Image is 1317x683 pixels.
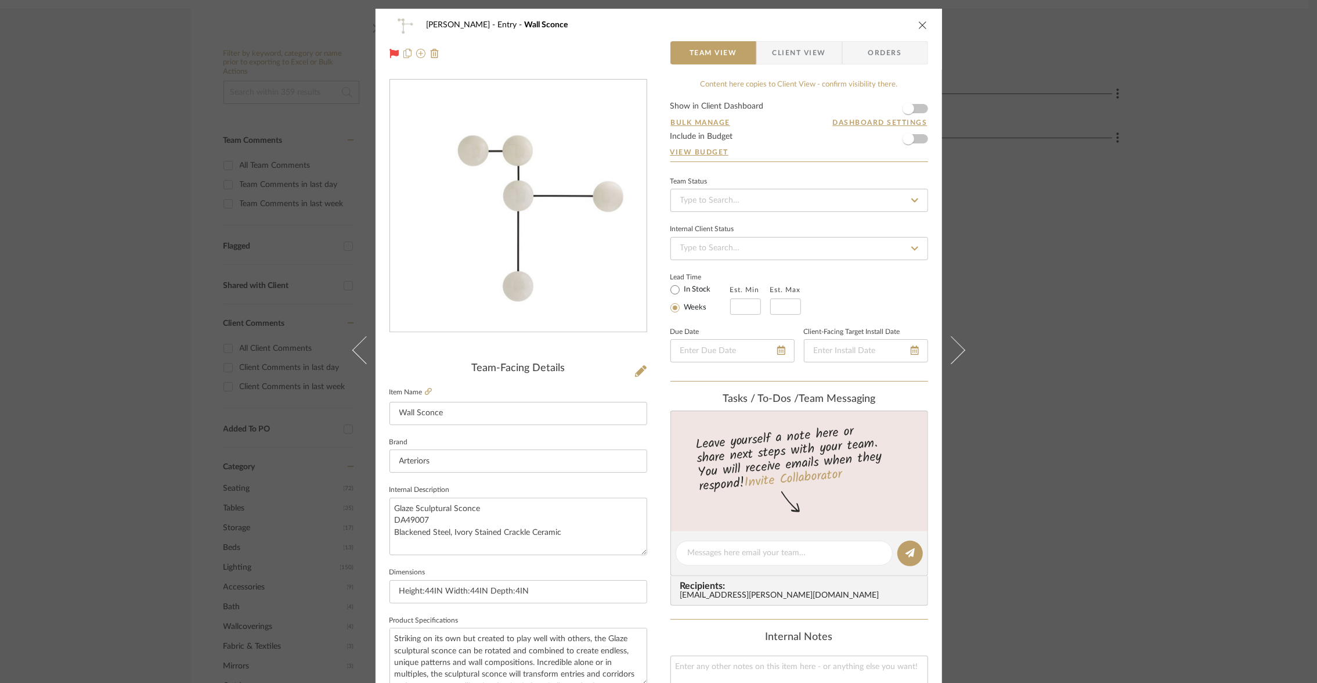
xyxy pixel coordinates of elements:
span: Orders [856,41,915,64]
a: Invite Collaborator [743,465,842,494]
div: team Messaging [670,393,928,406]
span: Wall Sconce [525,21,568,29]
label: Product Specifications [389,618,459,624]
label: Brand [389,440,408,445]
button: close [918,20,928,30]
img: 6b84f0f3-8bd5-4111-aff7-277b885b777f_436x436.jpg [392,80,644,332]
label: Est. Min [730,286,760,294]
input: Enter Item Name [389,402,647,425]
label: Est. Max [770,286,801,294]
div: Content here copies to Client View - confirm visibility there. [670,79,928,91]
input: Type to Search… [670,237,928,260]
span: Client View [773,41,826,64]
img: 6b84f0f3-8bd5-4111-aff7-277b885b777f_48x40.jpg [389,13,417,37]
img: Remove from project [430,49,439,58]
span: Tasks / To-Dos / [723,394,799,404]
button: Bulk Manage [670,117,731,128]
div: Leave yourself a note here or share next steps with your team. You will receive emails when they ... [669,419,929,497]
label: Due Date [670,329,699,335]
a: View Budget [670,148,928,157]
input: Enter Install Date [804,339,928,362]
label: Internal Description [389,487,450,493]
div: Team-Facing Details [389,362,647,375]
span: Recipients: [680,581,923,591]
label: In Stock [682,285,711,295]
div: 0 [390,80,647,332]
label: Item Name [389,387,432,397]
span: Entry [498,21,525,29]
label: Dimensions [389,570,425,576]
div: [EMAIL_ADDRESS][PERSON_NAME][DOMAIN_NAME] [680,591,923,601]
input: Enter Due Date [670,339,795,362]
div: Internal Notes [670,631,928,644]
span: [PERSON_NAME] [427,21,498,29]
input: Type to Search… [670,189,928,212]
mat-radio-group: Select item type [670,282,730,315]
div: Team Status [670,179,708,185]
button: Dashboard Settings [832,117,928,128]
label: Weeks [682,303,707,313]
div: Internal Client Status [670,227,734,232]
span: Team View [690,41,737,64]
label: Lead Time [670,272,730,282]
input: Enter the dimensions of this item [389,580,647,603]
input: Enter Brand [389,450,647,473]
label: Client-Facing Target Install Date [804,329,900,335]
